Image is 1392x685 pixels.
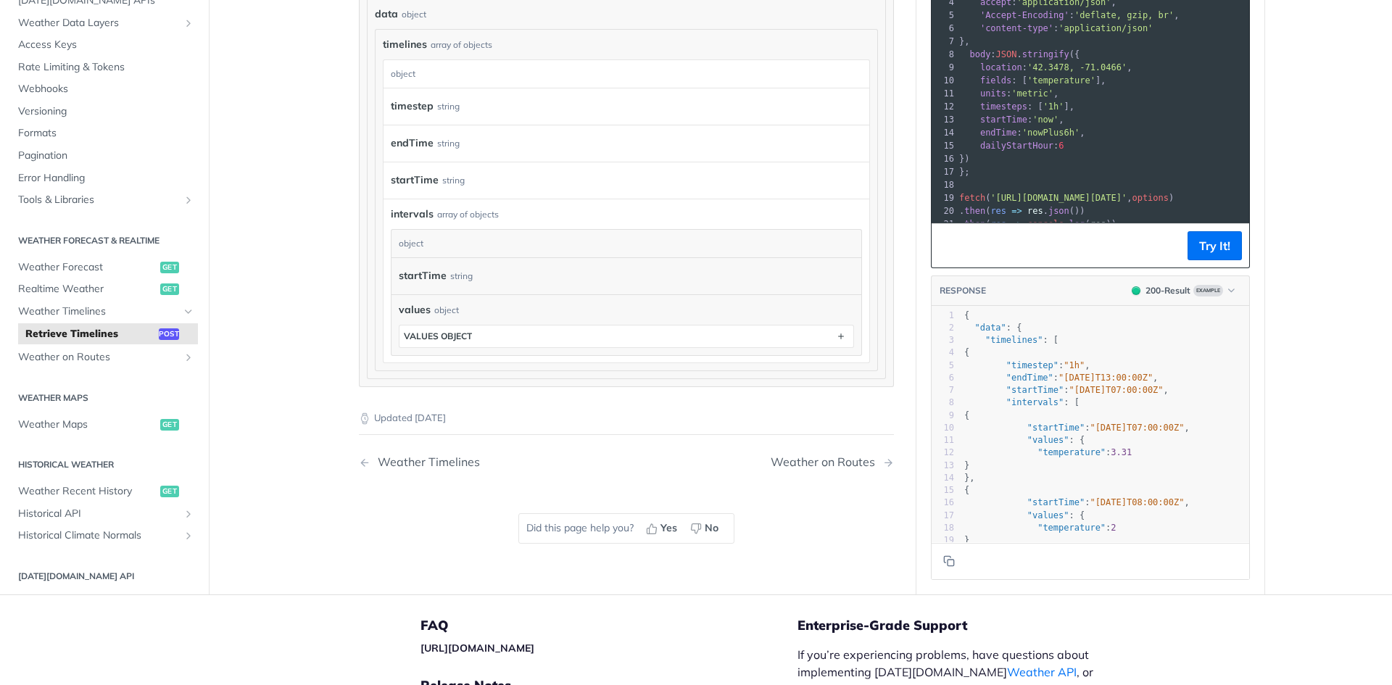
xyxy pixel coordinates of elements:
span: : [ ], [959,75,1106,86]
div: 19 [932,534,954,547]
span: fields [980,75,1011,86]
div: 7 [932,35,956,48]
span: "values" [1027,510,1069,520]
span: "values" [1027,435,1069,445]
span: Yes [660,520,677,536]
span: 'nowPlus6h' [1022,128,1080,138]
h2: Historical Weather [11,458,198,471]
span: 200 [1132,286,1140,294]
span: : , [959,115,1064,125]
a: Weather TimelinesHide subpages for Weather Timelines [11,301,198,323]
span: startTime [980,115,1027,125]
span: { [964,310,969,320]
div: 19 [932,191,956,204]
span: ( , ) [959,193,1174,203]
div: 11 [932,434,954,447]
span: 'application/json' [1058,23,1153,33]
div: string [450,265,473,286]
span: Error Handling [18,170,194,185]
div: string [437,96,460,117]
a: Locations APIShow subpages for Locations API [11,591,198,613]
nav: Pagination Controls [359,441,894,483]
span: "startTime" [1027,422,1085,432]
span: : { [964,322,1022,332]
span: : [ ], [959,101,1074,112]
div: 7 [932,384,954,397]
div: values object [404,331,472,341]
button: Show subpages for Historical Climate Normals [183,530,194,541]
span: location [980,62,1022,72]
span: intervals [391,207,434,222]
div: 8 [932,48,956,61]
div: 17 [932,165,956,178]
a: Rate Limiting & Tokens [11,56,198,78]
span: : [ [964,335,1058,345]
span: 6 [1058,141,1064,151]
div: 2 [932,321,954,333]
span: Weather Maps [18,417,157,431]
div: 20 [932,204,956,217]
a: Error Handling [11,167,198,188]
span: : , [964,372,1158,382]
div: 5 [932,359,954,371]
span: : , [964,422,1190,432]
button: No [685,518,726,539]
span: }; [959,167,970,177]
span: => [1011,206,1022,216]
span: . ( . ( )) [959,219,1116,229]
a: Historical APIShow subpages for Historical API [11,502,198,524]
button: RESPONSE [939,283,987,298]
span: 'deflate, gzip, br' [1074,10,1174,20]
div: 12 [932,447,954,459]
a: Access Keys [11,34,198,56]
button: values object [399,325,853,347]
span: "temperature" [1037,522,1106,532]
span: Historical API [18,506,179,520]
span: : , [959,62,1132,72]
span: : , [959,10,1180,20]
span: : , [964,360,1090,370]
button: Try It! [1188,231,1242,260]
div: 6 [932,22,956,35]
span: "intervals" [1006,397,1064,407]
button: Show subpages for Weather Data Layers [183,17,194,28]
span: . ( . ()) [959,206,1085,216]
span: "startTime" [1006,385,1064,395]
h2: Weather Maps [11,391,198,404]
span: options [1132,193,1169,203]
div: Weather Timelines [370,455,480,469]
div: object [402,8,426,21]
span: }, [959,36,970,46]
span: Weather Recent History [18,484,157,499]
span: then [964,219,985,229]
span: get [160,283,179,295]
span: } [964,460,969,470]
span: : { [964,435,1085,445]
span: Weather Timelines [18,304,179,319]
span: : , [959,128,1085,138]
span: "timelines" [985,335,1043,345]
div: array of objects [437,208,499,221]
a: Formats [11,123,198,144]
button: Show subpages for Weather on Routes [183,352,194,363]
div: object [384,60,866,88]
a: Pagination [11,145,198,167]
span: : { [964,510,1085,520]
div: 3 [932,334,954,346]
span: fetch [959,193,985,203]
span: timelines [383,37,427,52]
h2: [DATE][DOMAIN_NAME] API [11,569,198,582]
span: get [160,486,179,497]
div: string [437,133,460,154]
span: : [964,522,1116,532]
span: } [964,535,969,545]
span: console [1027,219,1064,229]
div: object [434,304,459,317]
span: res [990,219,1006,229]
span: }) [959,154,970,164]
span: Rate Limiting & Tokens [18,59,194,74]
a: [URL][DOMAIN_NAME] [420,642,534,655]
div: 13 [932,459,954,471]
span: { [964,347,969,357]
span: : [964,447,1132,457]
